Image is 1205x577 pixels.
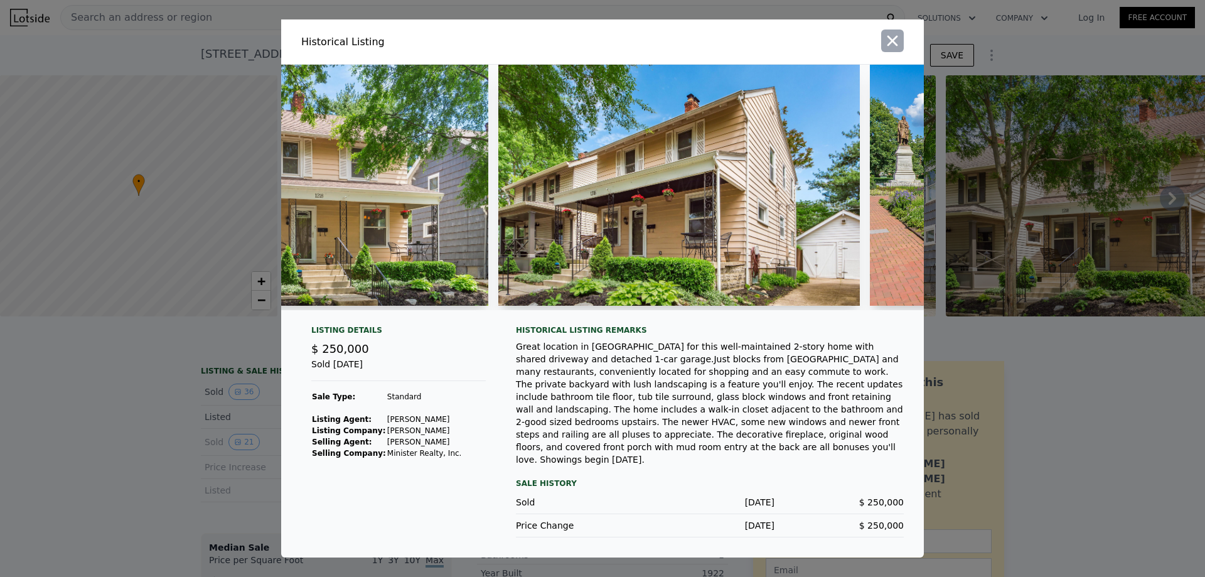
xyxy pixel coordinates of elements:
[311,358,486,381] div: Sold [DATE]
[516,325,904,335] div: Historical Listing remarks
[387,391,463,402] td: Standard
[516,340,904,466] div: Great location in [GEOGRAPHIC_DATA] for this well-maintained 2-story home with shared driveway an...
[387,425,463,436] td: [PERSON_NAME]
[516,476,904,491] div: Sale History
[645,519,774,532] div: [DATE]
[311,342,369,355] span: $ 250,000
[516,496,645,509] div: Sold
[645,496,774,509] div: [DATE]
[387,436,463,448] td: [PERSON_NAME]
[859,520,904,531] span: $ 250,000
[312,438,372,446] strong: Selling Agent:
[312,415,372,424] strong: Listing Agent:
[311,325,486,340] div: Listing Details
[301,35,597,50] div: Historical Listing
[387,448,463,459] td: Minister Realty, Inc.
[387,414,463,425] td: [PERSON_NAME]
[498,65,860,306] img: Property Img
[127,65,489,306] img: Property Img
[859,497,904,507] span: $ 250,000
[870,65,1191,306] img: Property Img
[312,426,385,435] strong: Listing Company:
[312,392,355,401] strong: Sale Type:
[516,519,645,532] div: Price Change
[312,449,386,458] strong: Selling Company:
